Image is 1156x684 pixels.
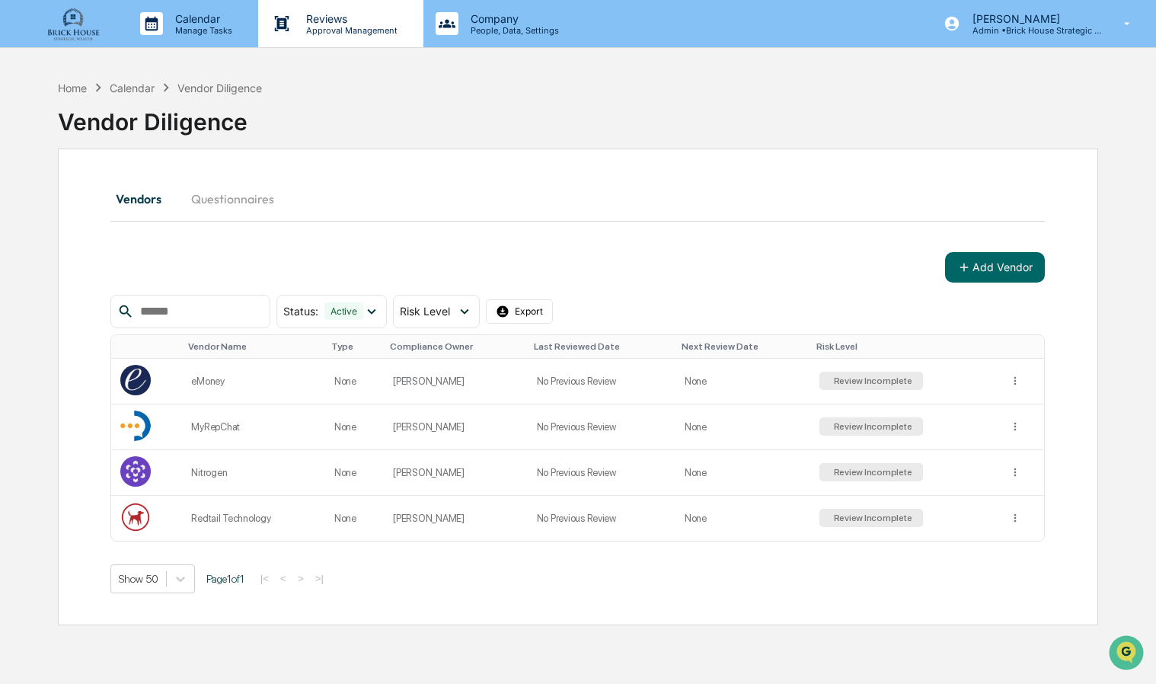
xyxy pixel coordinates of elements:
[325,404,384,450] td: None
[528,404,675,450] td: No Previous Review
[831,376,912,386] div: Review Incomplete
[325,496,384,541] td: None
[30,270,98,285] span: Preclearance
[120,365,151,395] img: Vendor Logo
[191,513,315,524] div: Redtail Technology
[294,25,405,36] p: Approval Management
[110,181,179,217] button: Vendors
[294,12,405,25] p: Reviews
[390,341,521,352] div: Toggle SortBy
[188,341,318,352] div: Toggle SortBy
[528,496,675,541] td: No Previous Review
[110,271,123,283] div: 🗄️
[675,496,810,541] td: None
[152,336,184,347] span: Pylon
[123,341,177,352] div: Toggle SortBy
[15,192,40,216] img: Robert Macaulay
[58,96,1098,136] div: Vendor Diligence
[960,25,1102,36] p: Admin • Brick House Strategic Wealth
[675,404,810,450] td: None
[15,31,277,56] p: How can we help?
[191,421,315,433] div: MyRepChat
[58,82,87,94] div: Home
[110,181,1046,217] div: secondary tabs example
[163,12,240,25] p: Calendar
[384,450,527,496] td: [PERSON_NAME]
[816,341,994,352] div: Toggle SortBy
[831,421,912,432] div: Review Incomplete
[384,404,527,450] td: [PERSON_NAME]
[236,165,277,184] button: See all
[40,69,251,85] input: Clear
[191,467,315,478] div: Nitrogen
[69,131,209,143] div: We're available if you need us!
[191,376,315,387] div: eMoney
[675,450,810,496] td: None
[30,299,96,314] span: Data Lookup
[528,359,675,404] td: No Previous Review
[69,116,250,131] div: Start new chat
[120,411,151,441] img: Vendor Logo
[9,292,102,320] a: 🔎Data Lookup
[126,206,132,219] span: •
[206,573,244,585] span: Page 1 of 1
[325,359,384,404] td: None
[135,206,166,219] span: [DATE]
[259,120,277,139] button: Start new chat
[331,341,378,352] div: Toggle SortBy
[528,450,675,496] td: No Previous Review
[15,116,43,143] img: 1746055101610-c473b297-6a78-478c-a979-82029cc54cd1
[179,181,286,217] button: Questionnaires
[104,264,195,291] a: 🗄️Attestations
[325,450,384,496] td: None
[163,25,240,36] p: Manage Tasks
[177,82,262,94] div: Vendor Diligence
[32,116,59,143] img: 8933085812038_c878075ebb4cc5468115_72.jpg
[675,359,810,404] td: None
[311,572,328,585] button: >|
[384,496,527,541] td: [PERSON_NAME]
[256,572,273,585] button: |<
[384,359,527,404] td: [PERSON_NAME]
[831,467,912,478] div: Review Incomplete
[1107,634,1148,675] iframe: Open customer support
[1012,341,1039,352] div: Toggle SortBy
[110,82,155,94] div: Calendar
[945,252,1045,283] button: Add Vendor
[9,264,104,291] a: 🖐️Preclearance
[15,300,27,312] div: 🔎
[486,299,553,324] button: Export
[15,271,27,283] div: 🖐️
[458,25,567,36] p: People, Data, Settings
[293,572,308,585] button: >
[15,168,102,181] div: Past conversations
[47,206,123,219] span: [PERSON_NAME]
[682,341,804,352] div: Toggle SortBy
[107,335,184,347] a: Powered byPylon
[126,270,189,285] span: Attestations
[534,341,669,352] div: Toggle SortBy
[831,513,912,523] div: Review Incomplete
[37,6,110,41] img: logo
[120,502,151,532] img: Vendor Logo
[276,572,291,585] button: <
[120,456,151,487] img: Vendor Logo
[283,305,318,318] span: Status :
[458,12,567,25] p: Company
[960,12,1102,25] p: [PERSON_NAME]
[400,305,450,318] span: Risk Level
[324,302,363,320] div: Active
